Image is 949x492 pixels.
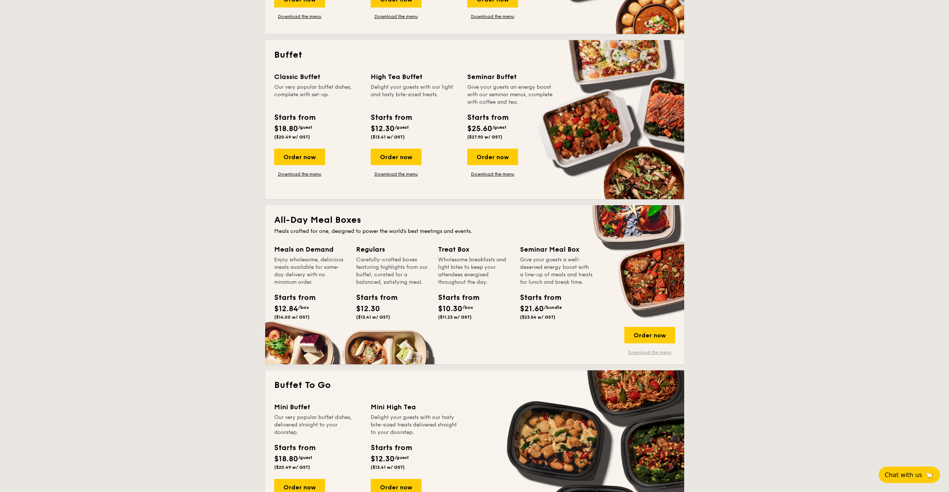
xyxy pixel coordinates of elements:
[438,304,462,313] span: $10.30
[467,124,492,133] span: $25.60
[467,134,502,140] span: ($27.90 w/ GST)
[544,305,562,310] span: /bundle
[371,455,395,464] span: $12.30
[467,72,555,82] div: Seminar Buffet
[274,292,308,303] div: Starts from
[356,315,390,320] span: ($13.41 w/ GST)
[274,149,325,165] div: Order now
[274,112,315,123] div: Starts from
[274,83,362,106] div: Our very popular buffet dishes, complete with set-up.
[395,125,409,130] span: /guest
[467,112,508,123] div: Starts from
[438,256,511,286] div: Wholesome breakfasts and light bites to keep your attendees energised throughout the day.
[298,455,312,460] span: /guest
[925,471,934,479] span: 🦙
[395,455,409,460] span: /guest
[520,292,554,303] div: Starts from
[298,305,309,310] span: /box
[274,315,310,320] span: ($14.00 w/ GST)
[298,125,312,130] span: /guest
[274,124,298,133] span: $18.80
[274,228,675,235] div: Meals crafted for one, designed to power the world's best meetings and events.
[274,134,310,140] span: ($20.49 w/ GST)
[356,304,380,313] span: $12.30
[274,379,675,391] h2: Buffet To Go
[371,402,458,412] div: Mini High Tea
[520,256,593,286] div: Give your guests a well-deserved energy boost with a line-up of meals and treats for lunch and br...
[371,124,395,133] span: $12.30
[274,72,362,82] div: Classic Buffet
[356,292,390,303] div: Starts from
[371,83,458,106] div: Delight your guests with our light and tasty bite-sized treats.
[274,402,362,412] div: Mini Buffet
[274,214,675,226] h2: All-Day Meal Boxes
[438,315,472,320] span: ($11.23 w/ GST)
[371,442,411,453] div: Starts from
[520,244,593,255] div: Seminar Meal Box
[520,315,555,320] span: ($23.54 w/ GST)
[371,13,422,19] a: Download the menu
[371,149,422,165] div: Order now
[885,471,922,479] span: Chat with us
[467,13,518,19] a: Download the menu
[879,467,940,483] button: Chat with us🦙
[371,112,411,123] div: Starts from
[438,244,511,255] div: Treat Box
[371,72,458,82] div: High Tea Buffet
[520,304,544,313] span: $21.60
[274,414,362,436] div: Our very popular buffet dishes, delivered straight to your doorstep.
[492,125,506,130] span: /guest
[624,327,675,343] div: Order now
[274,13,325,19] a: Download the menu
[624,349,675,355] a: Download the menu
[467,83,555,106] div: Give your guests an energy boost with our seminar menus, complete with coffee and tea.
[356,256,429,286] div: Carefully-crafted boxes featuring highlights from our buffet, curated for a balanced, satisfying ...
[274,455,298,464] span: $18.80
[356,244,429,255] div: Regulars
[274,465,310,470] span: ($20.49 w/ GST)
[371,465,405,470] span: ($13.41 w/ GST)
[274,256,347,286] div: Enjoy wholesome, delicious meals available for same-day delivery with no minimum order.
[274,442,315,453] div: Starts from
[467,149,518,165] div: Order now
[371,414,458,436] div: Delight your guests with our tasty bite-sized treats delivered straight to your doorstep.
[438,292,472,303] div: Starts from
[371,171,422,177] a: Download the menu
[274,244,347,255] div: Meals on Demand
[467,171,518,177] a: Download the menu
[462,305,473,310] span: /box
[274,171,325,177] a: Download the menu
[274,304,298,313] span: $12.84
[274,49,675,61] h2: Buffet
[371,134,405,140] span: ($13.41 w/ GST)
